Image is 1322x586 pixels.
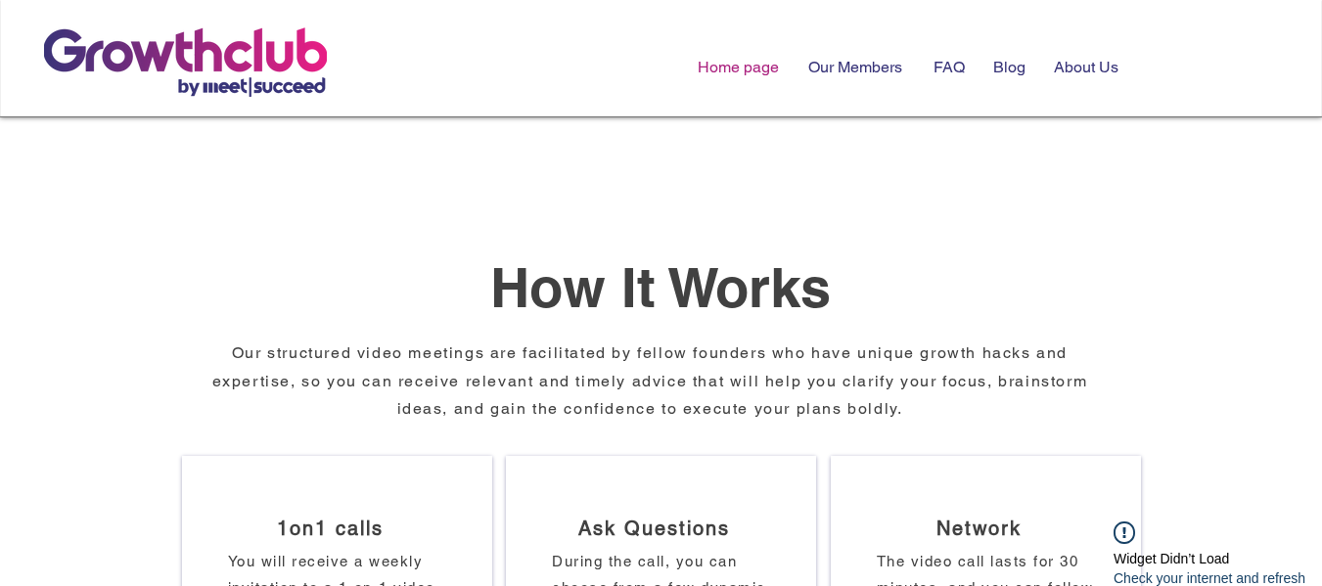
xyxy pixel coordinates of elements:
p: FAQ [924,43,975,91]
p: Our Members [798,43,912,91]
p: Home page [688,43,789,91]
span: Network [936,517,1022,540]
span: Our structured video meetings are facilitated by fellow founders who have unique growth hacks and... [212,343,1088,419]
p: About Us [1044,43,1128,91]
span: How It Works [490,254,831,320]
span: Ask Questions [578,517,730,540]
a: Our Members [794,43,919,91]
nav: Site [174,43,1133,91]
a: Home page [683,43,794,91]
p: Blog [983,43,1035,91]
a: Blog [979,43,1039,91]
span: 1on1 calls [277,517,384,540]
img: growthclub_1.png [44,27,327,97]
a: About Us [1039,43,1133,91]
div: Widget Didn’t Load [1097,549,1229,568]
a: FAQ [919,43,979,91]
